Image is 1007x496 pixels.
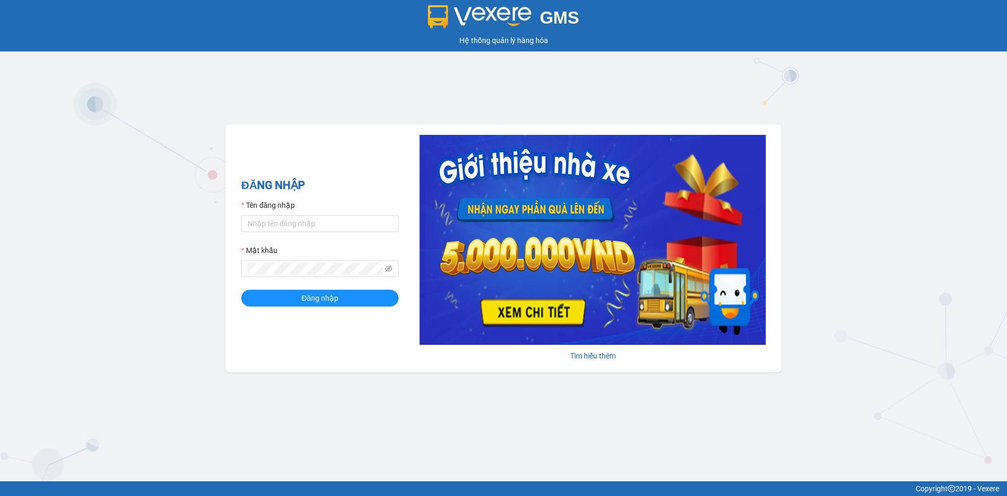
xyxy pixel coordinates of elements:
input: Mật khẩu [248,263,383,275]
button: Đăng nhập [241,290,399,307]
span: copyright [948,485,955,492]
img: logo 2 [428,5,532,28]
div: Hệ thống quản lý hàng hóa [3,35,1004,46]
div: Tìm hiểu thêm [420,350,766,362]
label: Mật khẩu [241,245,277,256]
span: GMS [540,8,579,27]
span: eye-invisible [385,265,392,272]
a: GMS [428,16,580,24]
h2: ĐĂNG NHẬP [241,177,399,194]
span: Đăng nhập [302,292,338,304]
div: Copyright 2019 - Vexere [8,483,999,494]
img: banner-0 [420,135,766,345]
input: Tên đăng nhập [241,215,399,232]
label: Tên đăng nhập [241,199,295,211]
